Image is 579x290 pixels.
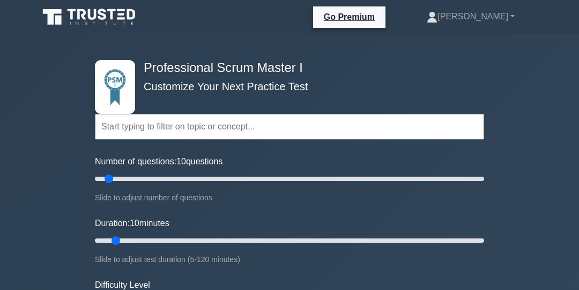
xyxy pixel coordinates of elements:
[176,157,186,166] span: 10
[95,155,222,168] label: Number of questions: questions
[95,191,484,204] div: Slide to adjust number of questions
[317,10,381,24] a: Go Premium
[139,60,432,75] h4: Professional Scrum Master I
[130,219,139,228] span: 10
[95,114,484,140] input: Start typing to filter on topic or concept...
[95,253,484,266] div: Slide to adjust test duration (5-120 minutes)
[401,6,540,27] a: [PERSON_NAME]
[95,217,169,230] label: Duration: minutes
